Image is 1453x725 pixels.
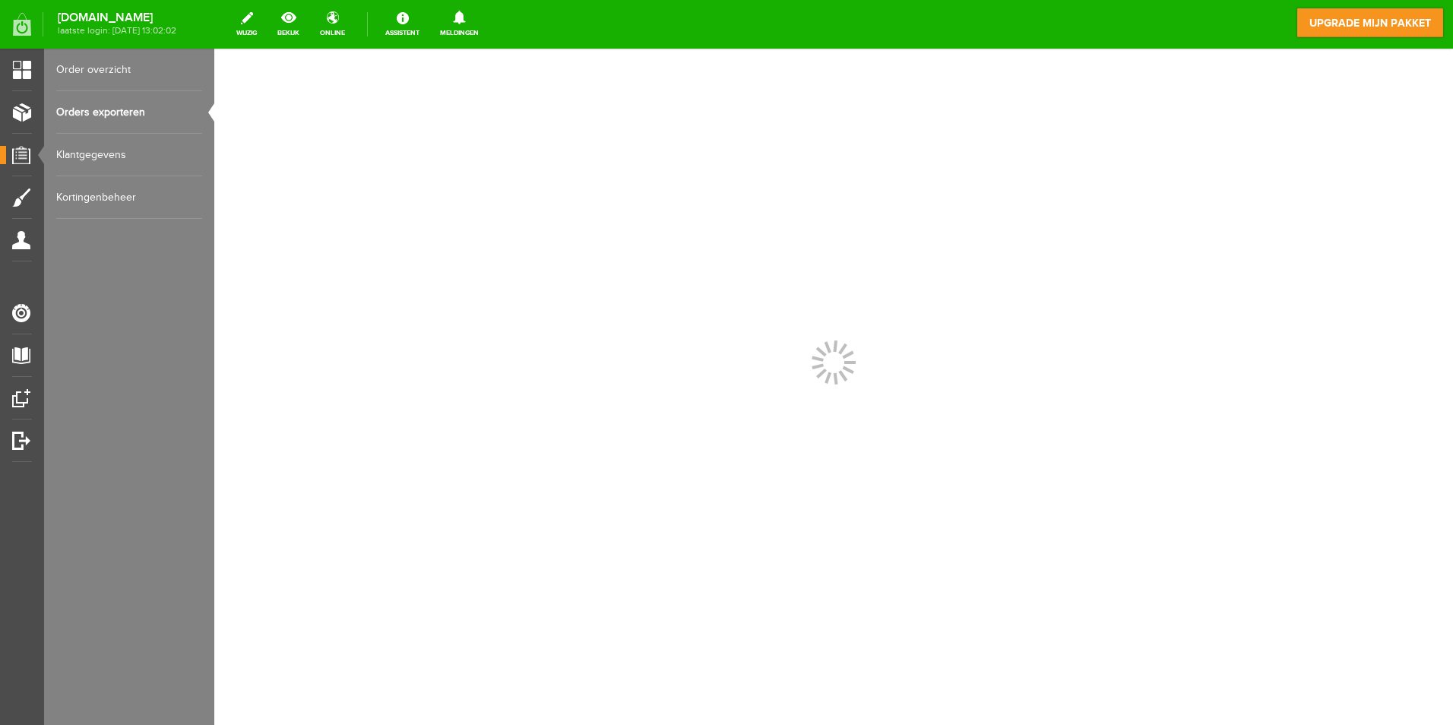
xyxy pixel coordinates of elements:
[268,8,309,41] a: bekijk
[431,8,488,41] a: Meldingen
[58,27,176,35] span: laatste login: [DATE] 13:02:02
[56,91,202,134] a: Orders exporteren
[376,8,429,41] a: Assistent
[58,14,176,22] strong: [DOMAIN_NAME]
[56,134,202,176] a: Klantgegevens
[1296,8,1444,38] a: upgrade mijn pakket
[56,176,202,219] a: Kortingenbeheer
[56,49,202,91] a: Order overzicht
[311,8,354,41] a: online
[227,8,266,41] a: wijzig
